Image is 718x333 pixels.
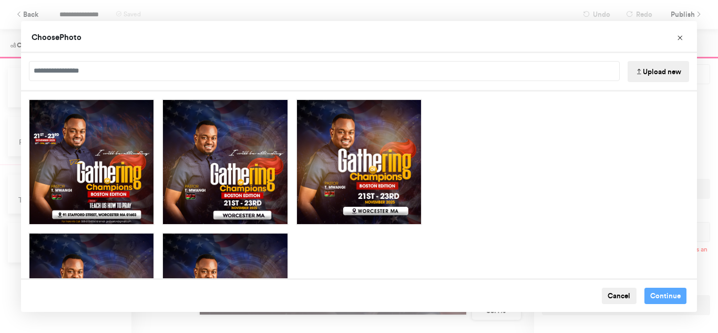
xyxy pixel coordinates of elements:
div: Choose Image [21,21,697,312]
span: Choose Photo [32,32,81,42]
button: Upload new [628,61,689,82]
button: Continue [644,288,687,305]
button: Cancel [602,288,637,305]
iframe: Drift Widget Chat Controller [665,280,705,320]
